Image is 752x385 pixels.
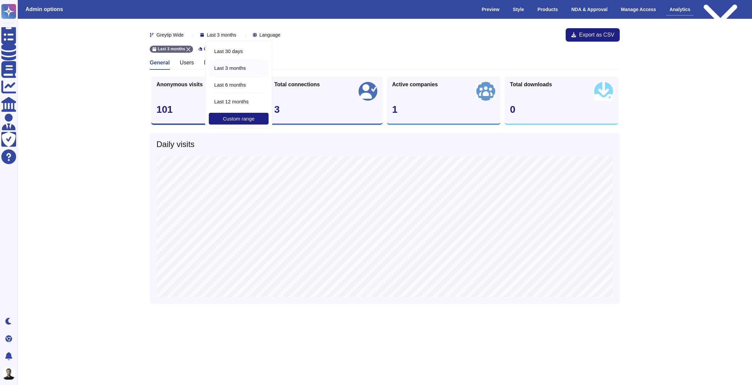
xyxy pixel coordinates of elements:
div: Last 6 months [214,82,266,88]
div: 3 [274,105,377,114]
div: Last 3 months [214,65,266,71]
span: Greytip Wide [156,33,184,37]
div: Last 12 months [209,98,211,106]
span: Last 12 months [214,99,249,105]
div: Manage Access [618,4,660,15]
span: Last 6 months [214,82,246,88]
span: Last 3 months [158,47,185,51]
span: Anonymous visits [156,82,203,87]
div: Last 3 months [209,61,269,76]
div: Analytics [666,4,694,15]
h3: Users [180,59,194,66]
span: Last 3 months [214,65,246,71]
div: Last 30 days [209,48,211,55]
span: Total connections [274,82,320,87]
h1: Daily visits [156,140,613,149]
div: Products [534,4,561,15]
img: user [3,368,15,380]
div: Last 30 days [214,48,266,54]
div: Last 3 months [209,64,211,72]
span: Language [260,33,280,37]
button: user [1,366,19,381]
div: Last 12 months [214,99,266,105]
div: Custom range [209,113,269,125]
div: Last 12 months [209,94,269,109]
button: Export as CSV [566,28,620,42]
div: NDA & Approval [568,4,611,15]
div: Style [510,4,527,15]
h3: Admin options [26,6,63,12]
span: Export as CSV [579,32,614,38]
span: Clear filters [204,47,226,51]
div: 101 [156,105,260,114]
span: Last 30 days [214,48,243,54]
div: Last 6 months [209,81,211,89]
div: Preview [478,4,503,15]
span: Total downloads [510,82,552,87]
h3: Documents [204,59,231,66]
div: Last 30 days [209,44,269,59]
div: 1 [392,105,495,114]
span: Active companies [392,82,438,87]
span: Last 3 months [207,33,236,37]
div: 0 [510,105,613,114]
div: Last 6 months [209,78,269,93]
h3: General [150,59,170,66]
